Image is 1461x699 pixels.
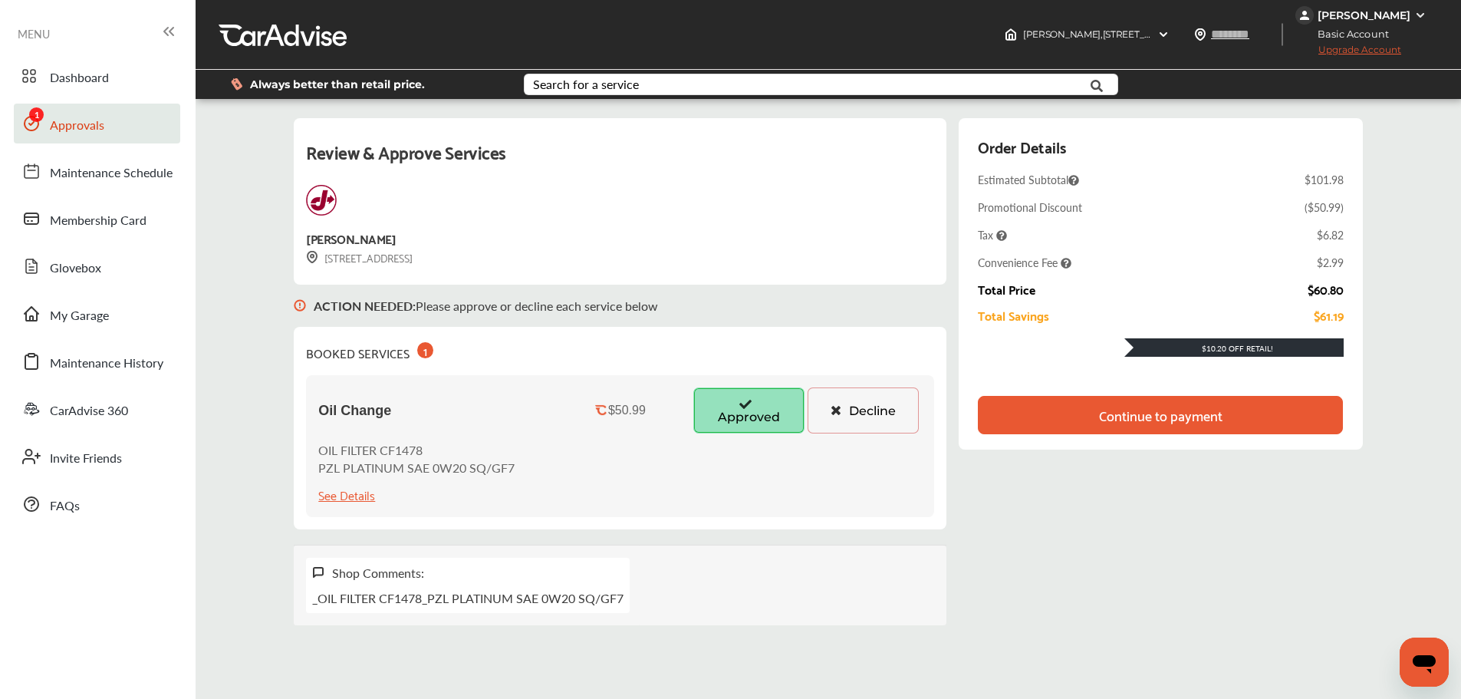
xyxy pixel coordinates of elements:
[314,297,658,315] p: Please approve or decline each service below
[306,228,396,249] div: [PERSON_NAME]
[978,282,1035,296] div: Total Price
[294,285,306,327] img: svg+xml;base64,PHN2ZyB3aWR0aD0iMTYiIGhlaWdodD0iMTciIHZpZXdCb3g9IjAgMCAxNiAxNyIgZmlsbD0ibm9uZSIgeG...
[608,404,646,417] div: $50.99
[1157,28,1170,41] img: header-down-arrow.9dd2ce7d.svg
[14,484,180,524] a: FAQs
[250,79,425,90] span: Always better than retail price.
[14,294,180,334] a: My Garage
[1099,407,1222,423] div: Continue to payment
[978,308,1049,322] div: Total Savings
[1194,28,1206,41] img: location_vector.a44bc228.svg
[50,116,104,136] span: Approvals
[306,249,413,266] div: [STREET_ADDRESS]
[1297,26,1400,42] span: Basic Account
[14,389,180,429] a: CarAdvise 360
[1308,282,1344,296] div: $60.80
[18,28,50,40] span: MENU
[50,354,163,374] span: Maintenance History
[1314,308,1344,322] div: $61.19
[978,172,1079,187] span: Estimated Subtotal
[978,134,1066,160] div: Order Details
[1023,28,1278,40] span: [PERSON_NAME] , [STREET_ADDRESS] Redlands , CA 92373
[50,68,109,88] span: Dashboard
[50,449,122,469] span: Invite Friends
[417,342,433,358] div: 1
[306,137,934,185] div: Review & Approve Services
[14,56,180,96] a: Dashboard
[306,251,318,264] img: svg+xml;base64,PHN2ZyB3aWR0aD0iMTYiIGhlaWdodD0iMTciIHZpZXdCb3g9IjAgMCAxNiAxNyIgZmlsbD0ibm9uZSIgeG...
[1317,227,1344,242] div: $6.82
[50,306,109,326] span: My Garage
[1317,255,1344,270] div: $2.99
[1305,172,1344,187] div: $101.98
[14,104,180,143] a: Approvals
[978,227,1007,242] span: Tax
[318,441,515,459] p: OIL FILTER CF1478
[318,459,515,476] p: PZL PLATINUM SAE 0W20 SQ/GF7
[50,259,101,279] span: Glovebox
[1124,343,1344,354] div: $10.20 Off Retail!
[14,199,180,239] a: Membership Card
[1005,28,1017,41] img: header-home-logo.8d720a4f.svg
[318,403,391,419] span: Oil Change
[693,387,805,434] button: Approved
[1282,23,1283,46] img: header-divider.bc55588e.svg
[14,246,180,286] a: Glovebox
[978,199,1082,215] div: Promotional Discount
[978,255,1071,270] span: Convenience Fee
[1318,8,1410,22] div: [PERSON_NAME]
[14,341,180,381] a: Maintenance History
[808,387,919,434] button: Decline
[306,185,337,216] img: logo-jiffylube.png
[50,163,173,183] span: Maintenance Schedule
[231,77,242,91] img: dollor_label_vector.a70140d1.svg
[306,339,433,363] div: BOOKED SERVICES
[50,211,146,231] span: Membership Card
[318,484,375,505] div: See Details
[1295,44,1401,63] span: Upgrade Account
[14,437,180,476] a: Invite Friends
[312,589,624,607] p: _OIL FILTER CF1478_PZL PLATINUM SAE 0W20 SQ/GF7
[312,566,324,579] img: svg+xml;base64,PHN2ZyB3aWR0aD0iMTYiIGhlaWdodD0iMTciIHZpZXdCb3g9IjAgMCAxNiAxNyIgZmlsbD0ibm9uZSIgeG...
[1305,199,1344,215] div: ( $50.99 )
[50,401,128,421] span: CarAdvise 360
[14,151,180,191] a: Maintenance Schedule
[533,78,639,91] div: Search for a service
[332,564,424,582] div: Shop Comments:
[1295,6,1314,25] img: jVpblrzwTbfkPYzPPzSLxeg0AAAAASUVORK5CYII=
[314,297,416,315] b: ACTION NEEDED :
[1414,9,1426,21] img: WGsFRI8htEPBVLJbROoPRyZpYNWhNONpIPPETTm6eUC0GeLEiAAAAAElFTkSuQmCC
[50,496,80,516] span: FAQs
[1400,638,1449,687] iframe: Button to launch messaging window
